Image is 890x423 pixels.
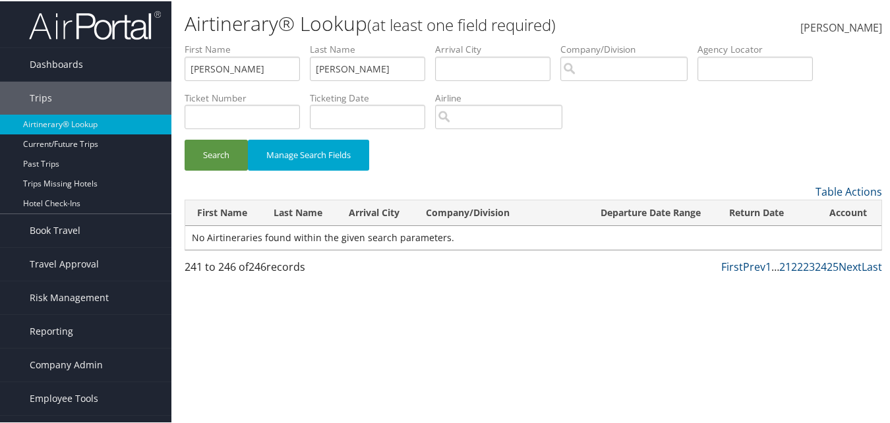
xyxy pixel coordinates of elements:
a: Prev [743,258,765,273]
button: Search [185,138,248,169]
span: Trips [30,80,52,113]
label: Agency Locator [697,42,823,55]
a: 24 [815,258,827,273]
th: Last Name: activate to sort column ascending [262,199,337,225]
small: (at least one field required) [367,13,556,34]
span: Risk Management [30,280,109,313]
a: 25 [827,258,839,273]
th: Departure Date Range: activate to sort column ascending [589,199,717,225]
label: Company/Division [560,42,697,55]
a: Next [839,258,862,273]
td: No Airtineraries found within the given search parameters. [185,225,817,248]
th: Arrival City: activate to sort column ascending [337,199,414,225]
a: First [721,258,743,273]
a: Table Actions [816,183,882,198]
a: 21 [779,258,791,273]
button: Manage Search Fields [248,138,369,169]
label: Ticket Number [185,90,310,103]
a: 1 [765,258,771,273]
span: … [771,258,779,273]
a: 22 [791,258,803,273]
label: Airline [435,90,572,103]
span: 246 [249,258,266,273]
label: First Name [185,42,310,55]
span: [PERSON_NAME] [800,19,882,34]
label: Ticketing Date [310,90,435,103]
span: Employee Tools [30,381,98,414]
a: 23 [803,258,815,273]
a: Last [862,258,882,273]
a: [PERSON_NAME] [800,7,882,47]
span: Reporting [30,314,73,347]
img: airportal-logo.png [29,9,161,40]
th: Account: activate to sort column ascending [817,199,881,225]
label: Last Name [310,42,435,55]
span: Book Travel [30,213,80,246]
th: Return Date: activate to sort column ascending [717,199,817,225]
span: Company Admin [30,347,103,380]
span: Dashboards [30,47,83,80]
label: Arrival City [435,42,560,55]
div: 241 to 246 of records [185,258,344,280]
span: Travel Approval [30,246,99,279]
h1: Airtinerary® Lookup [185,9,649,36]
th: First Name: activate to sort column ascending [185,199,262,225]
th: Company/Division [414,199,589,225]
